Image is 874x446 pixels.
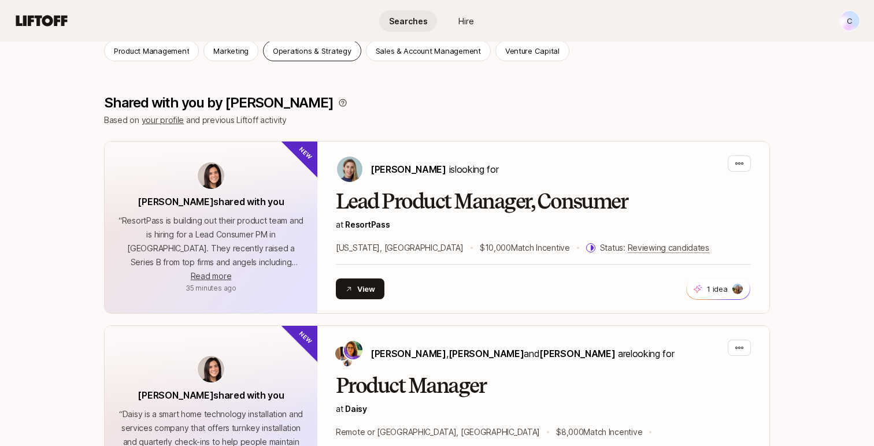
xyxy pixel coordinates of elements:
img: avatar-url [198,356,224,382]
p: Based on and previous Liftoff activity [104,113,770,127]
img: Rachel Joksimovic [335,347,349,360]
h2: Product Manager [336,374,751,397]
img: avatar-url [198,162,224,189]
span: [PERSON_NAME] [449,348,524,359]
span: Reviewing candidates [628,243,709,253]
a: Searches [379,10,437,32]
a: ResortPass [345,220,390,229]
p: Operations & Strategy [273,45,351,57]
div: New [280,306,337,363]
a: Hire [437,10,495,32]
span: [PERSON_NAME] [371,348,446,359]
p: Sales & Account Management [376,45,481,57]
p: [US_STATE], [GEOGRAPHIC_DATA] [336,241,464,255]
img: Rebecca Hochreiter [344,341,362,359]
p: C [847,14,853,28]
p: $10,000 Match Incentive [480,241,570,255]
img: Lindsey Simmons [343,357,352,366]
span: [PERSON_NAME] [539,348,615,359]
img: f37d013c_ef82_49ff_bd83_08c7fab845c8.jpg [732,284,743,294]
span: Searches [389,15,428,27]
p: at [336,402,751,416]
button: View [336,278,384,299]
p: Remote or [GEOGRAPHIC_DATA], [GEOGRAPHIC_DATA] [336,425,540,439]
p: Shared with you by [PERSON_NAME] [104,95,334,111]
span: , [446,348,524,359]
img: Amy Krym [337,157,362,182]
p: are looking for [371,346,674,361]
a: Daisy [345,404,367,414]
p: 1 idea [707,283,727,295]
span: and [524,348,615,359]
p: “ ResortPass is building out their product team and is hiring for a Lead Consumer PM in [GEOGRAPH... [118,214,303,269]
button: Read more [191,269,231,283]
span: [PERSON_NAME] [371,163,446,175]
p: Product Management [114,45,189,57]
span: August 13, 2025 10:38am [186,284,236,292]
h2: Lead Product Manager, Consumer [336,190,751,213]
p: Status: [600,241,709,255]
p: Marketing [213,45,249,57]
p: $8,000 Match Incentive [556,425,642,439]
p: Venture Capital [505,45,560,57]
button: 1 idea [686,278,750,300]
span: [PERSON_NAME] shared with you [138,389,284,401]
p: at [336,218,751,232]
a: your profile [142,115,184,125]
div: New [280,122,337,179]
span: [PERSON_NAME] shared with you [138,196,284,207]
span: Read more [191,271,231,281]
span: Hire [458,15,474,27]
button: C [839,10,860,31]
p: is looking for [371,162,498,177]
